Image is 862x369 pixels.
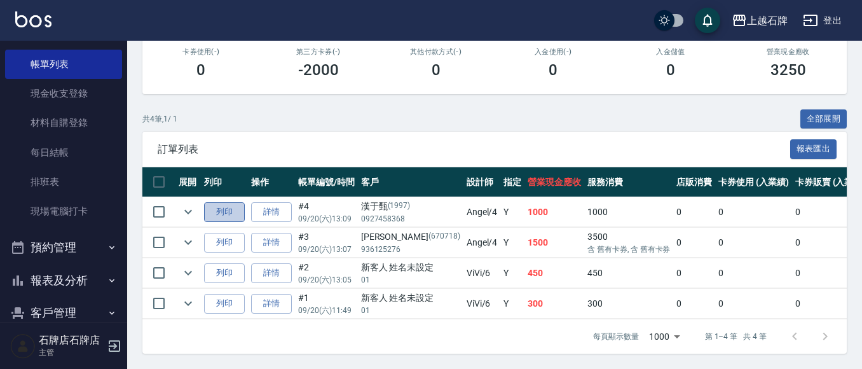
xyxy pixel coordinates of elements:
div: [PERSON_NAME] [361,230,460,244]
button: 列印 [204,294,245,314]
button: expand row [179,294,198,313]
th: 展開 [175,167,201,197]
a: 帳單列表 [5,50,122,79]
a: 材料自購登錄 [5,108,122,137]
a: 現金收支登錄 [5,79,122,108]
td: 1000 [584,197,673,227]
td: Angel /4 [463,228,501,258]
td: 450 [524,258,584,288]
p: 09/20 (六) 13:05 [298,274,355,286]
th: 帳單編號/時間 [295,167,358,197]
div: 漢于甄 [361,200,460,213]
p: 09/20 (六) 11:49 [298,305,355,316]
p: (670718) [428,230,460,244]
td: Y [500,289,524,319]
p: 0927458368 [361,213,460,225]
th: 營業現金應收 [524,167,584,197]
a: 詳情 [251,263,292,283]
div: 1000 [644,319,685,354]
button: expand row [179,263,198,282]
td: #1 [295,289,358,319]
td: 300 [524,289,584,319]
td: 0 [715,197,792,227]
h2: 入金儲值 [627,48,715,56]
img: Person [10,333,36,359]
h3: -2000 [298,61,339,79]
th: 操作 [248,167,295,197]
td: Y [500,197,524,227]
a: 報表匯出 [790,143,837,155]
th: 服務消費 [584,167,673,197]
p: 共 4 筆, 1 / 1 [142,113,177,125]
button: 全部展開 [800,109,847,129]
h2: 其他付款方式(-) [392,48,479,56]
th: 客戶 [358,167,463,197]
p: 09/20 (六) 13:07 [298,244,355,255]
p: 每頁顯示數量 [593,331,639,342]
td: Y [500,258,524,288]
td: #2 [295,258,358,288]
h3: 3250 [770,61,806,79]
a: 詳情 [251,233,292,253]
button: 報表及分析 [5,264,122,297]
a: 詳情 [251,294,292,314]
td: 1500 [524,228,584,258]
td: 0 [673,289,715,319]
a: 現場電腦打卡 [5,197,122,226]
p: 936125276 [361,244,460,255]
td: Y [500,228,524,258]
td: 0 [673,228,715,258]
p: 主管 [39,347,104,358]
div: 上越石牌 [747,13,788,29]
img: Logo [15,11,51,27]
td: 300 [584,289,673,319]
div: 新客人 姓名未設定 [361,291,460,305]
h3: 0 [432,61,441,79]
td: #3 [295,228,358,258]
td: 0 [673,258,715,288]
p: (1997) [388,200,411,213]
h2: 卡券使用(-) [158,48,245,56]
a: 詳情 [251,202,292,222]
p: 09/20 (六) 13:09 [298,213,355,225]
td: ViVi /6 [463,289,501,319]
h5: 石牌店石牌店 [39,334,104,347]
p: 第 1–4 筆 共 4 筆 [705,331,767,342]
td: 0 [673,197,715,227]
th: 指定 [500,167,524,197]
td: 0 [715,228,792,258]
td: Angel /4 [463,197,501,227]
h2: 入金使用(-) [510,48,597,56]
button: 登出 [798,9,847,32]
th: 卡券使用 (入業績) [715,167,792,197]
th: 店販消費 [673,167,715,197]
h3: 0 [196,61,205,79]
h2: 第三方卡券(-) [275,48,362,56]
a: 排班表 [5,167,122,197]
td: 1000 [524,197,584,227]
th: 列印 [201,167,248,197]
h3: 0 [666,61,675,79]
button: 列印 [204,263,245,283]
h2: 營業現金應收 [744,48,831,56]
td: ViVi /6 [463,258,501,288]
button: 列印 [204,202,245,222]
span: 訂單列表 [158,143,790,156]
button: 預約管理 [5,231,122,264]
button: expand row [179,233,198,252]
td: 3500 [584,228,673,258]
td: 450 [584,258,673,288]
a: 每日結帳 [5,138,122,167]
button: expand row [179,202,198,221]
p: 含 舊有卡券, 含 舊有卡券 [587,244,670,255]
button: 上越石牌 [727,8,793,34]
h3: 0 [549,61,558,79]
td: 0 [715,289,792,319]
p: 01 [361,305,460,316]
button: 列印 [204,233,245,253]
td: #4 [295,197,358,227]
td: 0 [715,258,792,288]
button: 報表匯出 [790,139,837,159]
th: 設計師 [463,167,501,197]
button: 客戶管理 [5,296,122,330]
